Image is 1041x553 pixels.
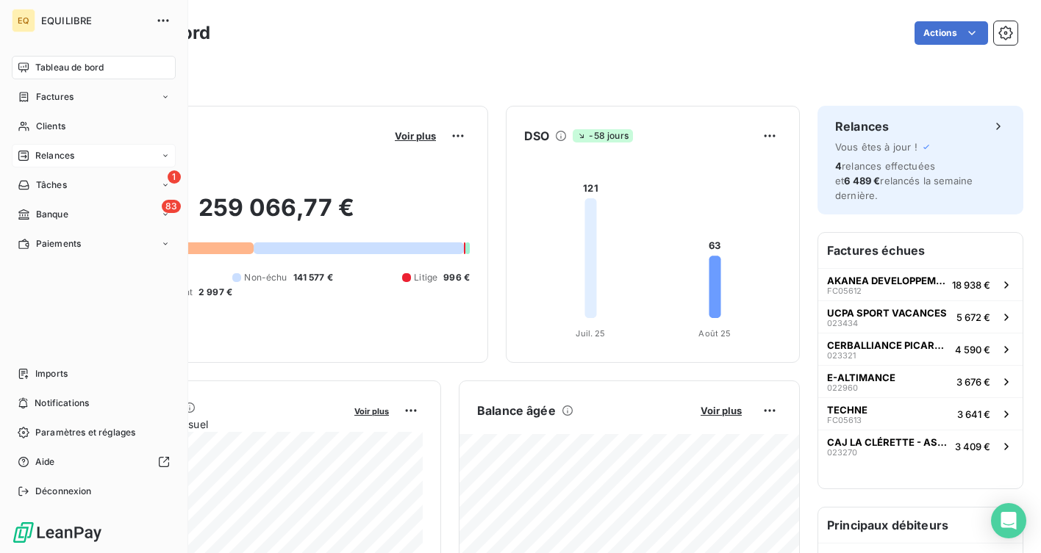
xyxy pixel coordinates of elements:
[818,268,1023,300] button: AKANEA DEVELOPPEMENTFC0561218 938 €
[835,160,973,201] span: relances effectuées et relancés la semaine dernière.
[83,416,344,432] span: Chiffre d'affaires mensuel
[844,175,880,187] span: 6 489 €
[957,408,990,420] span: 3 641 €
[955,441,990,452] span: 3 409 €
[818,333,1023,365] button: CERBALLIANCE PICARDIE0233214 590 €
[198,286,232,299] span: 2 997 €
[12,362,176,386] a: Imports
[818,430,1023,462] button: CAJ LA CLÉRETTE - ASSOCIATION PAPILLONS0232703 409 €
[414,271,437,284] span: Litige
[350,404,393,417] button: Voir plus
[818,507,1023,543] h6: Principaux débiteurs
[835,160,842,172] span: 4
[35,367,68,380] span: Imports
[818,365,1023,397] button: E-ALTIMANCE0229603 676 €
[35,397,89,410] span: Notifications
[36,208,68,221] span: Banque
[827,339,949,351] span: CERBALLIANCE PICARDIE
[36,178,67,192] span: Tâches
[827,448,857,457] span: 023270
[12,521,103,544] img: Logo LeanPay
[477,402,556,419] h6: Balance âgée
[12,232,176,256] a: Paiements
[827,307,947,319] span: UCPA SPORT VACANCES
[576,328,605,339] tspan: Juil. 25
[390,129,440,142] button: Voir plus
[35,485,92,498] span: Déconnexion
[354,406,389,416] span: Voir plus
[12,144,176,167] a: Relances
[952,279,990,291] span: 18 938 €
[827,372,895,383] span: E-ALTIMANCE
[162,200,181,213] span: 83
[36,237,81,250] span: Paiements
[698,328,731,339] tspan: Août 25
[395,130,436,142] span: Voir plus
[35,149,74,162] span: Relances
[35,455,55,469] span: Aide
[443,271,470,284] span: 996 €
[35,426,135,439] span: Paramètres et réglages
[12,115,176,138] a: Clients
[818,397,1023,430] button: TECHNEFC056133 641 €
[956,311,990,323] span: 5 672 €
[12,9,35,32] div: EQ
[168,170,181,184] span: 1
[36,90,74,104] span: Factures
[956,376,990,388] span: 3 676 €
[12,450,176,474] a: Aide
[573,129,632,142] span: -58 jours
[827,275,946,286] span: AKANEA DEVELOPPEMENT
[818,300,1023,333] button: UCPA SPORT VACANCES0234345 672 €
[696,404,746,417] button: Voir plus
[827,351,856,360] span: 023321
[835,141,917,153] span: Vous êtes à jour !
[827,436,949,448] span: CAJ LA CLÉRETTE - ASSOCIATION PAPILLONS
[12,421,176,444] a: Paramètres et réglages
[35,61,104,74] span: Tableau de bord
[827,383,858,392] span: 022960
[827,416,862,424] span: FC05613
[818,233,1023,268] h6: Factures échues
[955,344,990,355] span: 4 590 €
[827,404,867,416] span: TECHNE
[83,193,470,237] h2: 259 066,77 €
[835,118,889,135] h6: Relances
[12,203,176,226] a: 83Banque
[12,56,176,79] a: Tableau de bord
[991,503,1026,538] div: Open Intercom Messenger
[36,120,65,133] span: Clients
[293,271,333,284] span: 141 577 €
[701,405,742,416] span: Voir plus
[41,15,147,26] span: EQUILIBRE
[915,21,988,45] button: Actions
[12,85,176,109] a: Factures
[827,286,862,295] span: FC05612
[244,271,287,284] span: Non-échu
[524,127,549,145] h6: DSO
[827,319,858,328] span: 023434
[12,173,176,197] a: 1Tâches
